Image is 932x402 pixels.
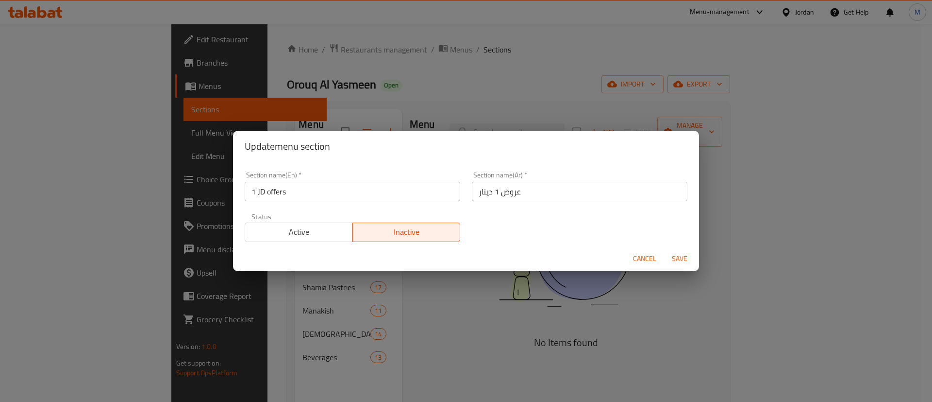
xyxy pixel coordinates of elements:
[472,182,687,201] input: Please enter section name(ar)
[249,225,349,239] span: Active
[664,250,695,268] button: Save
[245,223,353,242] button: Active
[245,182,460,201] input: Please enter section name(en)
[633,253,656,265] span: Cancel
[629,250,660,268] button: Cancel
[352,223,461,242] button: Inactive
[357,225,457,239] span: Inactive
[668,253,691,265] span: Save
[245,139,687,154] h2: Update menu section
